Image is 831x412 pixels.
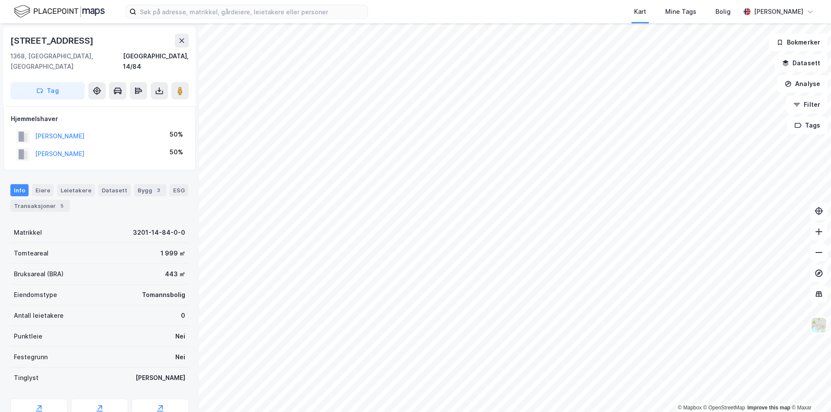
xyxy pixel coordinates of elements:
div: Hjemmelshaver [11,114,188,124]
div: 3 [154,186,163,195]
a: Mapbox [678,405,702,411]
a: Improve this map [747,405,790,411]
div: Eiere [32,184,54,196]
div: Leietakere [57,184,95,196]
a: OpenStreetMap [703,405,745,411]
button: Tags [787,117,828,134]
div: 443 ㎡ [165,269,185,279]
img: logo.f888ab2527a4732fd821a326f86c7f29.svg [14,4,105,19]
div: Datasett [98,184,131,196]
div: ESG [170,184,188,196]
div: Info [10,184,29,196]
div: Tinglyst [14,373,39,383]
div: Transaksjoner [10,200,70,212]
div: 1368, [GEOGRAPHIC_DATA], [GEOGRAPHIC_DATA] [10,51,123,72]
div: Bygg [134,184,166,196]
div: Kart [634,6,646,17]
button: Filter [786,96,828,113]
div: 0 [181,310,185,321]
div: [STREET_ADDRESS] [10,34,95,48]
div: Festegrunn [14,352,48,362]
div: 50% [170,129,183,140]
div: Matrikkel [14,227,42,238]
div: Nei [175,352,185,362]
div: Tomteareal [14,248,48,259]
button: Bokmerker [769,34,828,51]
div: 5 [58,201,66,210]
input: Søk på adresse, matrikkel, gårdeiere, leietakere eller personer [136,5,367,18]
button: Tag [10,82,85,99]
div: 50% [170,147,183,157]
div: 3201-14-84-0-0 [133,227,185,238]
div: Nei [175,331,185,342]
div: Tomannsbolig [142,290,185,300]
button: Analyse [777,75,828,93]
img: Z [811,317,827,333]
div: Bolig [715,6,731,17]
div: [PERSON_NAME] [754,6,803,17]
div: Mine Tags [665,6,696,17]
button: Datasett [775,54,828,72]
div: 1 999 ㎡ [161,248,185,259]
div: Bruksareal (BRA) [14,269,64,279]
div: Antall leietakere [14,310,64,321]
div: Punktleie [14,331,42,342]
div: [GEOGRAPHIC_DATA], 14/84 [123,51,189,72]
div: [PERSON_NAME] [135,373,185,383]
div: Eiendomstype [14,290,57,300]
iframe: Chat Widget [788,370,831,412]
